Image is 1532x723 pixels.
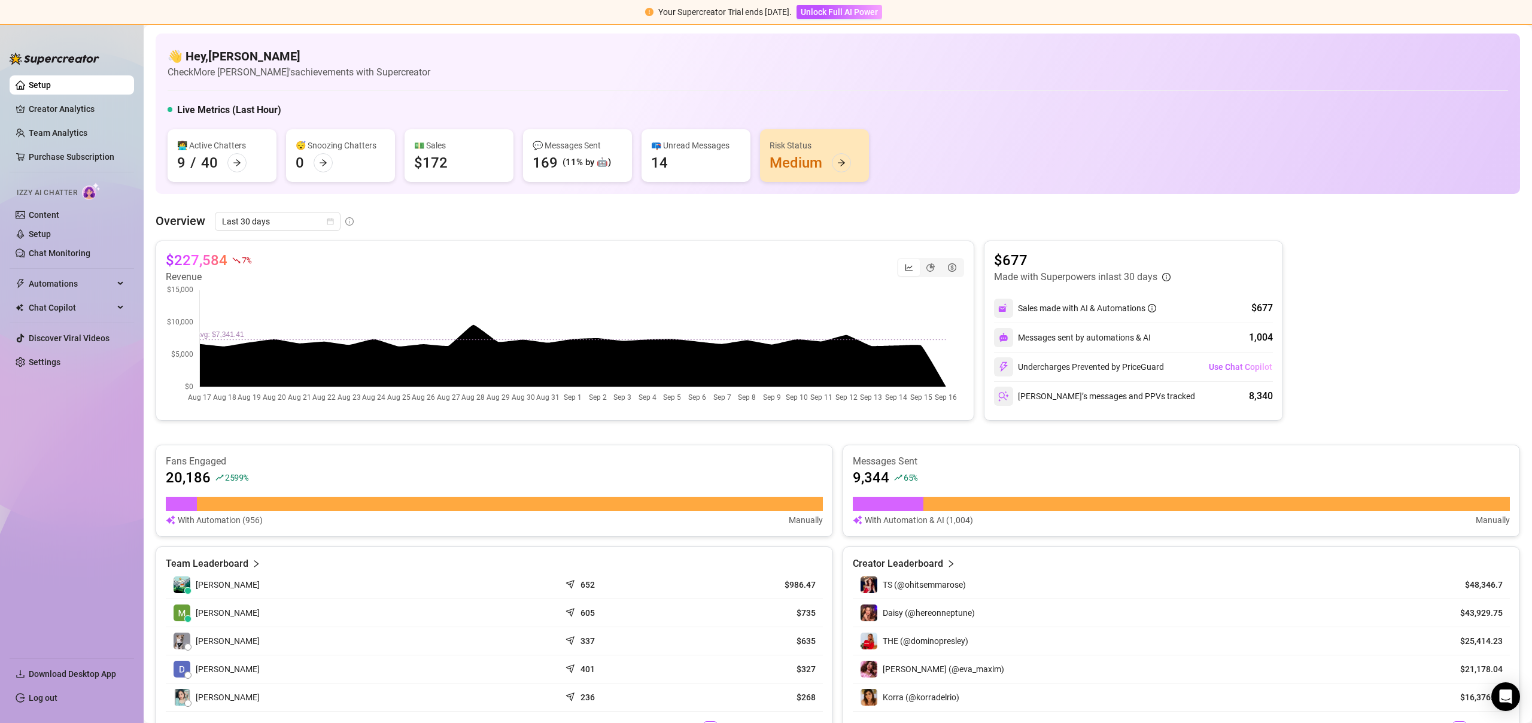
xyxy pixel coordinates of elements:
article: 605 [580,607,595,619]
button: Use Chat Copilot [1208,357,1273,376]
span: TS (@ohitsemmarose) [883,580,966,590]
img: Denise Carrillo [174,576,190,593]
span: info-circle [1148,304,1156,312]
article: Messages Sent [853,455,1510,468]
span: thunderbolt [16,279,25,288]
h4: 👋 Hey, [PERSON_NAME] [168,48,430,65]
article: 236 [580,691,595,703]
span: [PERSON_NAME] [196,578,260,591]
span: download [16,669,25,679]
a: Team Analytics [29,128,87,138]
span: calendar [327,218,334,225]
div: 40 [201,153,218,172]
article: With Automation & AI (1,004) [865,514,973,527]
article: Revenue [166,270,251,284]
span: Korra (@korradelrio) [883,692,959,702]
article: Manually [1476,514,1510,527]
article: Manually [789,514,823,527]
span: Last 30 days [222,212,333,230]
span: info-circle [1162,273,1171,281]
div: 💵 Sales [414,139,504,152]
span: dollar-circle [948,263,956,272]
div: 9 [177,153,186,172]
a: Creator Analytics [29,99,124,119]
div: 14 [651,153,668,172]
img: svg%3e [999,333,1008,342]
div: Risk Status [770,139,859,152]
span: 7 % [242,254,251,266]
span: [PERSON_NAME] [196,634,260,648]
div: 169 [533,153,558,172]
article: $25,414.23 [1448,635,1503,647]
img: svg%3e [853,514,862,527]
article: 652 [580,579,595,591]
span: info-circle [345,217,354,226]
img: TS (@ohitsemmarose) [861,576,877,593]
div: 👩‍💻 Active Chatters [177,139,267,152]
span: rise [894,473,902,482]
span: Your Supercreator Trial ends [DATE]. [658,7,792,17]
div: Open Intercom Messenger [1491,682,1520,711]
img: svg%3e [166,514,175,527]
a: Settings [29,357,60,367]
article: Check More [PERSON_NAME]'s achievements with Supercreator [168,65,430,80]
article: 337 [580,635,595,647]
article: $227,584 [166,251,227,270]
img: Ma Clarrise Rom… [174,689,190,706]
span: arrow-right [319,159,327,167]
span: Download Desktop App [29,669,116,679]
article: 401 [580,663,595,675]
a: Unlock Full AI Power [797,7,882,17]
article: 20,186 [166,468,211,487]
span: arrow-right [233,159,241,167]
div: 1,004 [1249,330,1273,345]
article: $268 [698,691,816,703]
img: logo-BBDzfeDw.svg [10,53,99,65]
div: Sales made with AI & Automations [1018,302,1156,315]
span: Use Chat Copilot [1209,362,1272,372]
span: pie-chart [926,263,935,272]
div: $172 [414,153,448,172]
span: right [252,557,260,571]
a: Purchase Subscription [29,147,124,166]
article: $48,346.7 [1448,579,1503,591]
span: arrow-right [837,159,846,167]
article: $635 [698,635,816,647]
article: $677 [994,251,1171,270]
a: Setup [29,229,51,239]
span: send [566,633,577,645]
img: Diana Dequiña [174,661,190,678]
div: $677 [1251,301,1273,315]
article: Fans Engaged [166,455,823,468]
img: Korra (@korradelrio) [861,689,877,706]
article: $327 [698,663,816,675]
div: Messages sent by automations & AI [994,328,1151,347]
img: svg%3e [998,391,1009,402]
article: With Automation (956) [178,514,263,527]
div: 0 [296,153,304,172]
img: svg%3e [998,303,1009,314]
div: (11% by 🤖) [563,156,611,170]
span: [PERSON_NAME] [196,663,260,676]
span: send [566,605,577,617]
span: right [947,557,955,571]
img: Phillip Pitogo [174,633,190,649]
article: 9,344 [853,468,889,487]
article: $21,178.04 [1448,663,1503,675]
a: Setup [29,80,51,90]
article: Made with Superpowers in last 30 days [994,270,1157,284]
div: segmented control [897,258,964,277]
button: Unlock Full AI Power [797,5,882,19]
span: send [566,661,577,673]
span: fall [232,256,241,265]
span: Izzy AI Chatter [17,187,77,199]
article: $735 [698,607,816,619]
span: Chat Copilot [29,298,114,317]
article: Overview [156,212,205,230]
span: rise [215,473,224,482]
a: Discover Viral Videos [29,333,110,343]
span: Daisy (@hereonneptune) [883,608,975,618]
span: [PERSON_NAME] (@eva_maxim) [883,664,1004,674]
span: [PERSON_NAME] [196,691,260,704]
img: AI Chatter [82,183,101,200]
